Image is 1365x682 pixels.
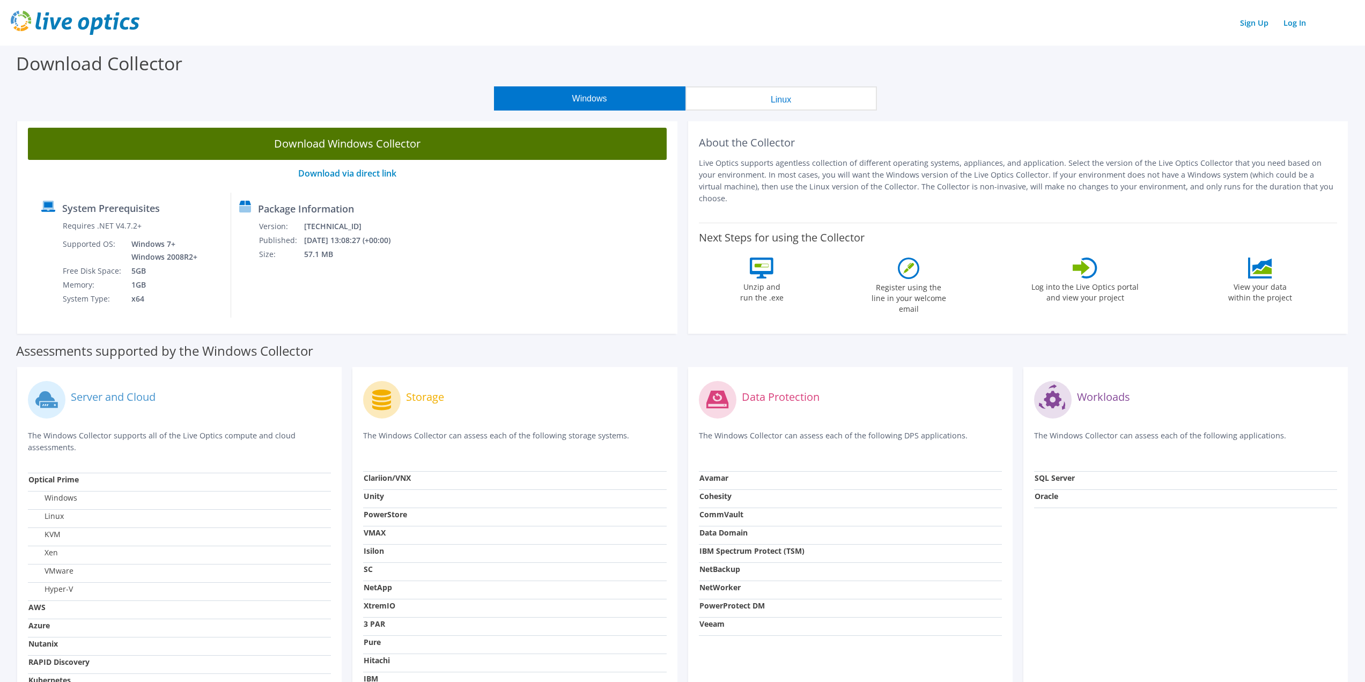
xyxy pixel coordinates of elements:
[16,51,182,76] label: Download Collector
[494,86,685,111] button: Windows
[28,639,58,649] strong: Nutanix
[304,247,404,261] td: 57.1 MB
[304,219,404,233] td: [TECHNICAL_ID]
[364,473,411,483] strong: Clariion/VNX
[1221,278,1298,303] label: View your data within the project
[28,511,64,522] label: Linux
[62,237,123,264] td: Supported OS:
[28,128,667,160] a: Download Windows Collector
[364,564,373,574] strong: SC
[699,157,1338,204] p: Live Optics supports agentless collection of different operating systems, appliances, and applica...
[62,264,123,278] td: Free Disk Space:
[364,655,390,665] strong: Hitachi
[123,237,200,264] td: Windows 7+ Windows 2008R2+
[699,546,805,556] strong: IBM Spectrum Protect (TSM)
[28,657,90,667] strong: RAPID Discovery
[364,527,386,538] strong: VMAX
[699,473,728,483] strong: Avamar
[71,392,156,402] label: Server and Cloud
[699,231,865,244] label: Next Steps for using the Collector
[28,430,331,453] p: The Windows Collector supports all of the Live Optics compute and cloud assessments.
[737,278,786,303] label: Unzip and run the .exe
[28,566,73,576] label: VMware
[62,203,160,214] label: System Prerequisites
[1035,473,1075,483] strong: SQL Server
[28,493,77,503] label: Windows
[699,430,1002,452] p: The Windows Collector can assess each of the following DPS applications.
[123,278,200,292] td: 1GB
[28,620,50,630] strong: Azure
[28,529,61,540] label: KVM
[699,619,725,629] strong: Veeam
[699,491,732,501] strong: Cohesity
[364,619,385,629] strong: 3 PAR
[364,582,392,592] strong: NetApp
[123,264,200,278] td: 5GB
[1035,491,1058,501] strong: Oracle
[1034,430,1337,452] p: The Windows Collector can assess each of the following applications.
[259,233,304,247] td: Published:
[364,509,407,519] strong: PowerStore
[63,221,142,231] label: Requires .NET V4.7.2+
[11,11,139,35] img: live_optics_svg.svg
[406,392,444,402] label: Storage
[364,546,384,556] strong: Isilon
[1077,392,1130,402] label: Workloads
[1031,278,1139,303] label: Log into the Live Optics portal and view your project
[364,637,381,647] strong: Pure
[364,491,384,501] strong: Unity
[259,219,304,233] td: Version:
[28,547,58,558] label: Xen
[28,474,79,485] strong: Optical Prime
[62,278,123,292] td: Memory:
[699,509,743,519] strong: CommVault
[259,247,304,261] td: Size:
[1278,15,1311,31] a: Log In
[685,86,877,111] button: Linux
[1235,15,1274,31] a: Sign Up
[699,564,740,574] strong: NetBackup
[28,584,73,595] label: Hyper-V
[62,292,123,306] td: System Type:
[699,136,1338,149] h2: About the Collector
[16,346,313,356] label: Assessments supported by the Windows Collector
[868,279,949,314] label: Register using the line in your welcome email
[304,233,404,247] td: [DATE] 13:08:27 (+00:00)
[28,602,46,612] strong: AWS
[699,527,748,538] strong: Data Domain
[363,430,666,452] p: The Windows Collector can assess each of the following storage systems.
[699,600,765,611] strong: PowerProtect DM
[298,167,396,179] a: Download via direct link
[364,600,395,611] strong: XtremIO
[258,203,354,214] label: Package Information
[699,582,741,592] strong: NetWorker
[123,292,200,306] td: x64
[742,392,820,402] label: Data Protection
